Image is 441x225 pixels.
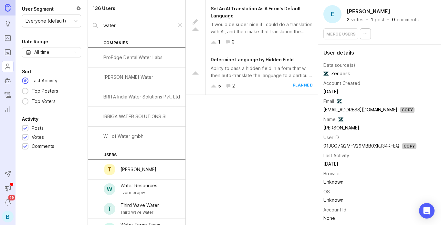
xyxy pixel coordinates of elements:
[323,142,399,149] div: 01JCG7Q2MFV29MBB0XKJ34RFEQ
[338,117,343,122] img: Zendesk logo
[121,182,157,189] div: Water Resources
[419,203,435,219] div: Open Intercom Messenger
[104,183,115,195] div: W
[2,46,14,58] a: Roadmaps
[2,103,14,115] a: Reporting
[211,65,313,79] div: Ability to pass a hidden field in a form that will then auto-translate the language to a particul...
[22,115,38,123] div: Activity
[5,4,11,11] img: Canny Home
[323,161,338,167] time: [DATE]
[347,17,350,22] div: 2
[103,22,171,29] input: Search by name...
[323,5,341,23] div: E
[22,5,54,13] div: User Segment
[323,206,346,213] div: Account Id
[70,50,81,55] svg: toggle icon
[232,82,235,89] div: 2
[22,38,48,46] div: Date Range
[121,209,159,216] div: Third Wave Water
[32,134,44,141] div: Votes
[323,152,349,159] div: Last Activity
[351,17,363,22] div: votes
[323,107,397,112] a: [EMAIL_ADDRESS][DOMAIN_NAME]
[375,17,384,22] div: post
[28,87,61,95] div: Top Posters
[103,133,143,140] div: Will of Water gmbh
[211,57,294,62] span: Determine Language by Hidden Field
[2,89,14,101] a: Changelog
[211,21,313,35] div: It would be super nice if I could do a translation with AI, and then make that translation the de...
[293,82,313,89] div: planned
[28,98,59,105] div: Top Voters
[211,6,301,18] span: Set An AI Translation As A Form's Default Language
[218,38,220,46] div: 1
[323,98,334,105] div: Email
[323,89,338,94] time: [DATE]
[323,124,416,132] td: [PERSON_NAME]
[88,34,185,48] div: Companies
[400,107,415,113] div: Copy
[323,80,360,87] div: Account Created
[323,196,416,204] td: Unknown
[323,71,329,76] img: Zendesk logo
[186,51,318,95] a: Determine Language by Hidden FieldAbility to pass a hidden field in a form that will then auto-tr...
[104,203,115,215] div: T
[365,17,369,22] div: ·
[26,17,66,25] div: Everyone (default)
[32,143,54,150] div: Comments
[345,6,392,16] h2: [PERSON_NAME]
[2,182,14,194] button: Announcements
[2,211,14,222] button: B
[121,166,156,173] div: [PERSON_NAME]
[323,50,436,55] div: User details
[93,5,115,12] div: 136 Users
[323,116,336,123] div: Name
[121,202,159,209] div: Third Wave Water
[323,62,355,69] div: Data source(s)
[397,17,419,22] div: comments
[371,17,373,22] div: 1
[2,75,14,87] a: Autopilot
[218,82,221,89] div: 5
[392,17,395,22] div: 0
[104,164,115,175] div: T
[337,99,342,104] img: Zendesk logo
[2,61,14,72] a: Users
[323,70,350,77] span: Zendesk
[103,74,153,81] div: [PERSON_NAME] Water
[2,18,14,30] a: Ideas
[323,178,416,186] td: Unknown
[232,38,235,46] div: 0
[8,195,15,200] span: 99
[121,189,157,196] div: livermorepw
[386,17,390,22] div: ·
[103,54,163,61] div: ProEdge Dental Water Labs
[103,93,180,100] div: BRITA India Water Solutions Pvt. Ltd
[22,68,31,76] div: Sort
[323,170,341,177] div: Browser
[323,215,416,222] div: None
[2,168,14,180] button: Send to Autopilot
[2,32,14,44] a: Portal
[103,113,168,120] div: IRRIGA WATER SOLUTIONS SL
[32,125,44,132] div: Posts
[34,49,49,56] div: All time
[88,146,185,160] div: Users
[323,188,330,195] div: OS
[323,134,339,141] div: User ID
[2,197,14,208] button: Notifications
[402,143,416,149] div: Copy
[28,77,61,84] div: Last Activity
